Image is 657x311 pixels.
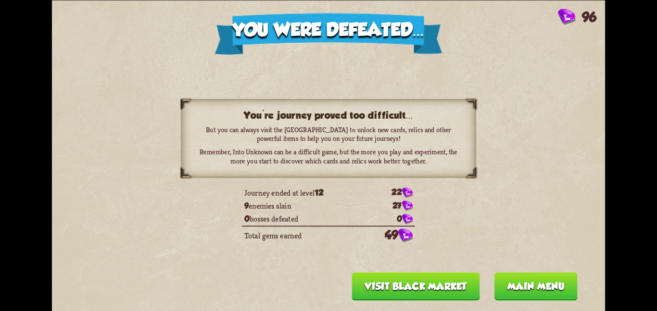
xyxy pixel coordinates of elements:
button: Main menu [494,272,578,300]
span: 0 [244,214,250,224]
img: Gem.png [402,187,413,198]
span: 12 [315,187,324,197]
td: Total gems earned [242,225,366,244]
td: Journey ended at level [242,186,366,199]
div: You were defeated... [215,13,442,54]
div: Gems [558,9,596,25]
img: Gem.png [402,213,413,224]
img: Gem.png [558,9,575,25]
img: Gem.png [398,229,413,243]
td: enemies slain [242,199,366,212]
button: Visit Black Market [352,272,480,300]
td: 22 [367,186,415,199]
td: 27 [367,199,415,212]
p: Remember, Into Unknown can be a difficult game, but the more you play and experiment, the more yo... [199,147,457,165]
td: 49 [367,225,415,244]
td: 0 [367,212,415,225]
img: Gem.png [402,200,413,211]
td: bosses defeated [242,212,366,225]
h3: You're journey proved too difficult... [199,109,457,120]
p: But you can always visit the [GEOGRAPHIC_DATA] to unlock new cards, relics and other powerful ite... [199,125,457,143]
span: 9 [244,200,249,210]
